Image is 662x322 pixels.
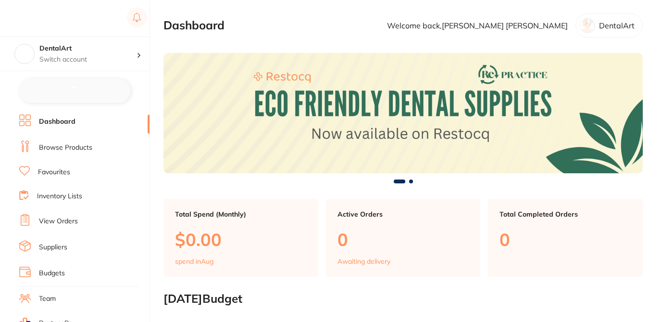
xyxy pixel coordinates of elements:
[163,19,225,32] h2: Dashboard
[39,294,56,304] a: Team
[163,53,643,173] img: Dashboard
[387,21,568,30] p: Welcome back, [PERSON_NAME] [PERSON_NAME]
[163,292,643,306] h2: [DATE] Budget
[500,210,631,218] p: Total Completed Orders
[39,117,75,127] a: Dashboard
[175,258,213,265] p: spend in Aug
[175,230,307,249] p: $0.00
[19,13,81,24] img: Restocq Logo
[19,7,81,29] a: Restocq Logo
[15,44,34,64] img: DentalArt
[39,143,92,153] a: Browse Products
[337,230,469,249] p: 0
[326,199,481,277] a: Active Orders0Awaiting delivery
[37,192,82,201] a: Inventory Lists
[39,55,137,64] p: Switch account
[488,199,643,277] a: Total Completed Orders0
[39,217,78,226] a: View Orders
[337,258,390,265] p: Awaiting delivery
[599,21,635,30] p: DentalArt
[39,269,65,278] a: Budgets
[500,230,631,249] p: 0
[337,210,469,218] p: Active Orders
[175,210,307,218] p: Total Spend (Monthly)
[163,199,318,277] a: Total Spend (Monthly)$0.00spend inAug
[39,243,67,252] a: Suppliers
[38,167,70,177] a: Favourites
[39,44,137,53] h4: DentalArt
